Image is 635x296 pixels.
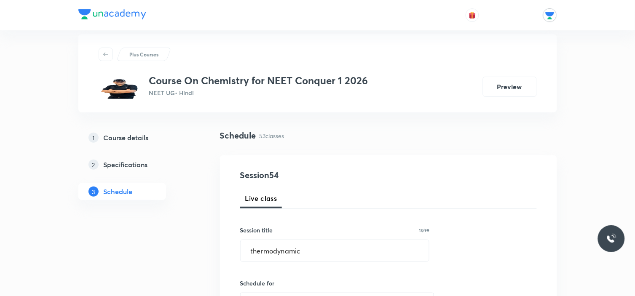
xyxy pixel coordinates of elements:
img: 7da2b87be45c4c26b1425d907e526f96.jpg [99,75,142,99]
h5: Specifications [104,160,148,170]
p: 3 [88,187,99,197]
a: 1Course details [78,129,193,146]
h5: Course details [104,133,149,143]
p: 2 [88,160,99,170]
p: NEET UG • Hindi [149,88,368,97]
p: Plus Courses [129,51,158,58]
a: Company Logo [78,9,146,21]
p: 13/99 [419,228,429,232]
h6: Schedule for [240,279,430,288]
img: Company Logo [78,9,146,19]
p: 53 classes [260,131,284,140]
h4: Session 54 [240,169,394,181]
img: ttu [606,234,616,244]
h5: Schedule [104,187,133,197]
h3: Course On Chemistry for NEET Conquer 1 2026 [149,75,368,87]
img: avatar [469,11,476,19]
button: Preview [483,77,537,97]
span: Live class [245,193,277,203]
a: 2Specifications [78,156,193,173]
input: A great title is short, clear and descriptive [241,240,429,261]
img: Unacademy Jodhpur [543,8,557,22]
h6: Session title [240,226,273,235]
h4: Schedule [220,129,256,142]
button: avatar [466,8,479,22]
p: 1 [88,133,99,143]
